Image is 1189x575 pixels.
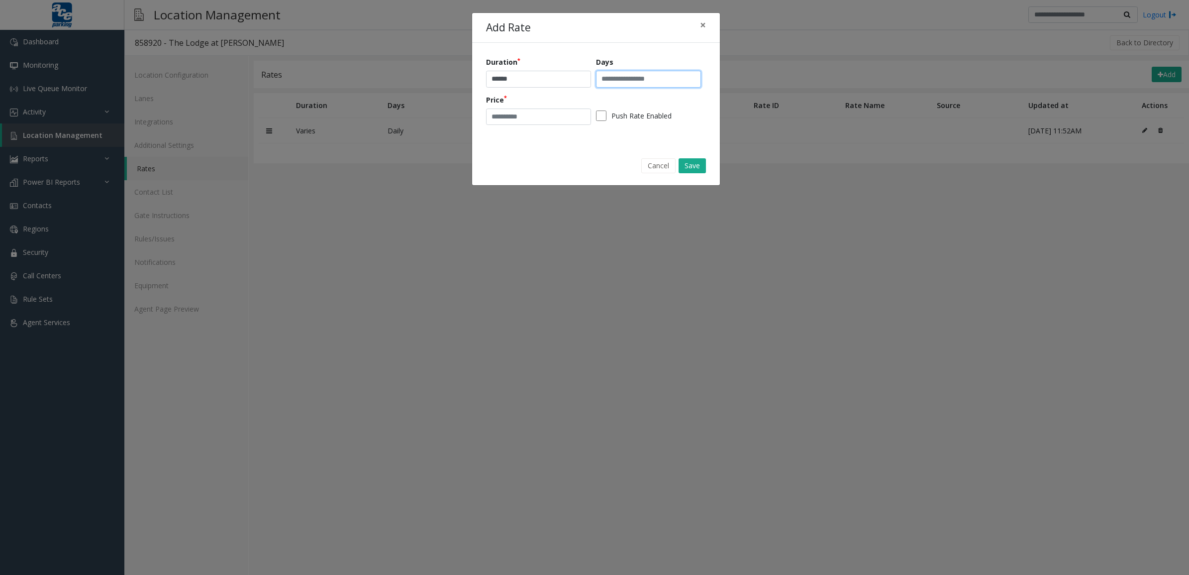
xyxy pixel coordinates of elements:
[486,20,531,36] h4: Add Rate
[693,13,713,37] button: Close
[486,57,520,67] label: Duration
[679,158,706,173] button: Save
[611,111,672,121] label: Push Rate Enabled
[486,95,507,105] label: Price
[596,57,613,67] label: Days
[641,158,676,173] button: Cancel
[700,18,706,32] span: ×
